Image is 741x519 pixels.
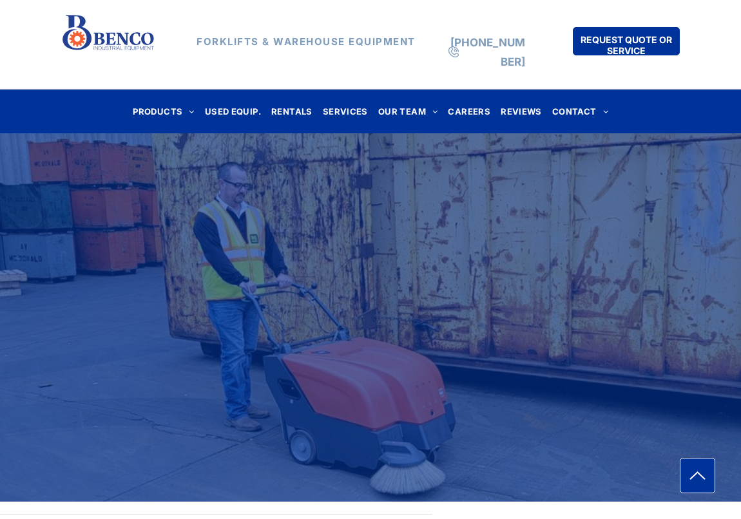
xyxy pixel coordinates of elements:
span: REQUEST QUOTE OR SERVICE [574,28,678,62]
a: REQUEST QUOTE OR SERVICE [573,27,680,55]
a: REVIEWS [496,102,547,120]
a: [PHONE_NUMBER] [450,36,525,69]
strong: FORKLIFTS & WAREHOUSE EQUIPMENT [197,35,416,48]
a: SERVICES [318,102,373,120]
a: PRODUCTS [128,102,200,120]
a: CAREERS [443,102,496,120]
a: RENTALS [266,102,318,120]
a: CONTACT [547,102,613,120]
a: OUR TEAM [373,102,443,120]
a: USED EQUIP. [200,102,266,120]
